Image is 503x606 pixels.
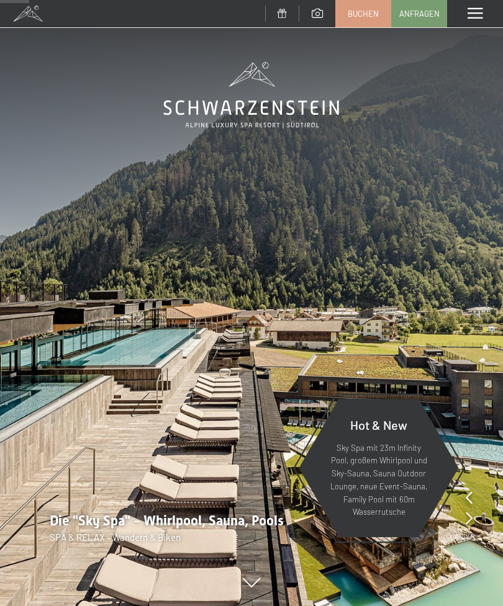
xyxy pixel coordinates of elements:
span: 1 [463,530,466,544]
a: Anfragen [392,1,446,27]
span: Buchen [348,8,379,19]
a: Hot & New Sky Spa mit 23m Infinity Pool, großem Whirlpool und Sky-Sauna, Sauna Outdoor Lounge, ne... [298,398,460,538]
span: Hot & New [350,417,407,432]
span: SPA & RELAX - Wandern & Biken [50,532,181,543]
span: / [466,530,470,544]
span: 8 [470,530,475,544]
p: Sky Spa mit 23m Infinity Pool, großem Whirlpool und Sky-Sauna, Sauna Outdoor Lounge, neue Event-S... [329,442,428,519]
span: Die "Sky Spa" - Whirlpool, Sauna, Pools [50,513,284,528]
span: Anfragen [399,8,440,19]
a: Buchen [336,1,391,27]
